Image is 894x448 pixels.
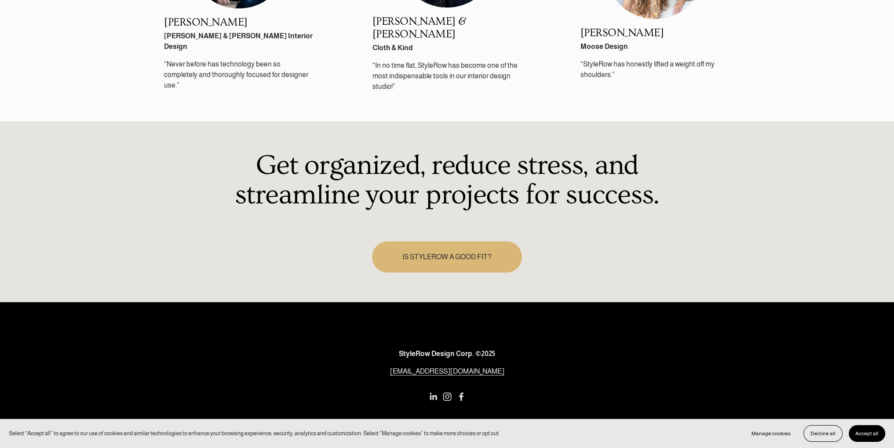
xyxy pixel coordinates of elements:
[372,15,522,40] h2: [PERSON_NAME] & [PERSON_NAME]
[372,44,413,51] strong: Cloth & Kind
[164,59,314,91] p: “Never before has technology been so completely and thoroughly focused for designer use.”
[752,430,791,437] span: Manage cookies
[372,60,522,92] p: “In no time flat, StyleRow has become one of the most indispensable tools in our interior design ...
[164,16,314,29] h2: [PERSON_NAME]
[164,32,314,50] strong: [PERSON_NAME] & [PERSON_NAME] Interior Design
[849,425,885,442] button: Accept all
[855,430,879,437] span: Accept all
[580,43,628,50] strong: Moose Design
[745,425,797,442] button: Manage cookies
[217,151,677,210] h1: Get organized, reduce stress, and streamline your projects for success.
[390,366,504,377] a: [EMAIL_ADDRESS][DOMAIN_NAME]
[399,350,495,357] strong: StyleRow Design Corp. ©2025
[580,59,730,80] p: “StyleRow has honestly lifted a weight off my shoulders.”
[803,425,843,442] button: Decline all
[9,429,500,437] p: Select “Accept all” to agree to our use of cookies and similar technologies to enhance your brows...
[372,241,522,272] a: IS STYLEROW A GOOD FIT?
[810,430,836,437] span: Decline all
[443,392,452,401] a: Instagram
[457,392,466,401] a: Facebook
[429,392,438,401] a: LinkedIn
[580,27,730,40] h2: [PERSON_NAME]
